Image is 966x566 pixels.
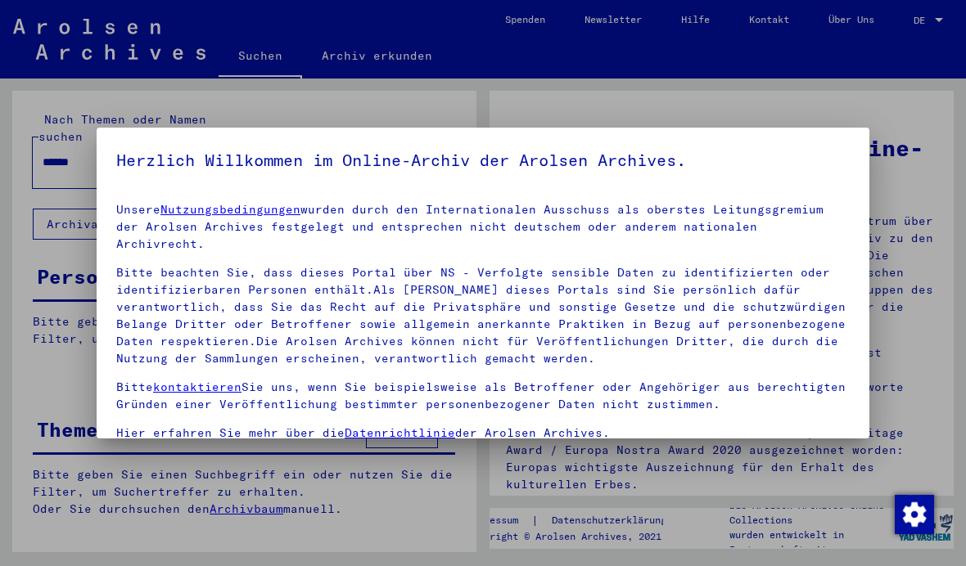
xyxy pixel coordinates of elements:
[116,201,850,253] p: Unsere wurden durch den Internationalen Ausschuss als oberstes Leitungsgremium der Arolsen Archiv...
[116,379,850,413] p: Bitte Sie uns, wenn Sie beispielsweise als Betroffener oder Angehöriger aus berechtigten Gründen ...
[895,495,934,534] img: Zustimmung ändern
[894,494,933,533] div: Zustimmung ändern
[153,380,241,394] a: kontaktieren
[160,202,300,217] a: Nutzungsbedingungen
[116,147,850,173] h5: Herzlich Willkommen im Online-Archiv der Arolsen Archives.
[116,424,850,442] p: Hier erfahren Sie mehr über die der Arolsen Archives.
[345,425,455,440] a: Datenrichtlinie
[116,264,850,367] p: Bitte beachten Sie, dass dieses Portal über NS - Verfolgte sensible Daten zu identifizierten oder...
